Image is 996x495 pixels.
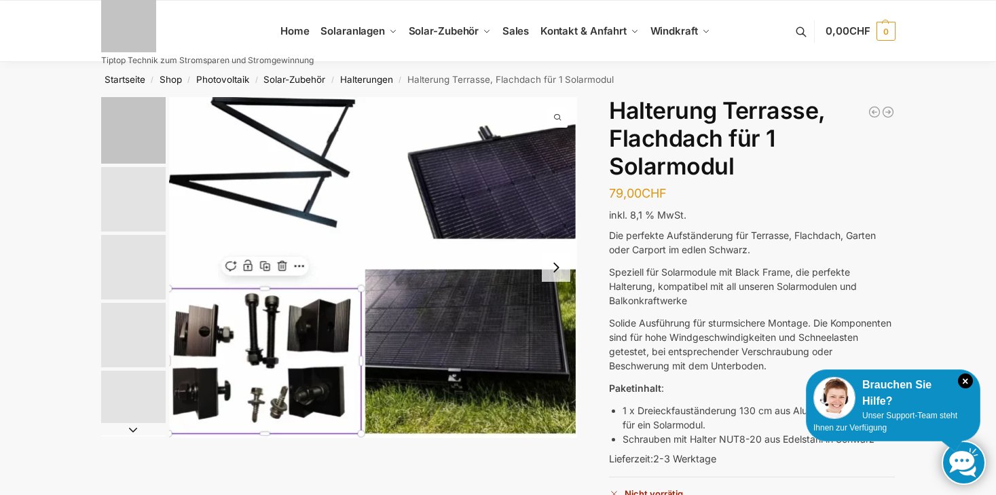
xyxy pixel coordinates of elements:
img: halterung-schwarz4 [101,235,166,299]
button: Next slide [101,423,166,437]
p: Die perfekte Aufständerung für Terrasse, Flachdach, Garten oder Carport im edlen Schwarz. [609,228,895,257]
a: Windkraft [644,1,716,62]
div: Brauchen Sie Hilfe? [813,377,973,409]
a: Halterungen [340,74,393,85]
a: halterung schwarz4halterung schwarz4 [169,97,578,438]
li: 1 / 5 [98,97,166,165]
p: Solide Ausführung für sturmsichere Montage. Die Komponenten sind für hohe Windgeschwindigkeiten u... [609,316,895,373]
button: Next slide [542,253,570,282]
li: 2 / 5 [98,165,166,233]
a: Startseite [105,74,145,85]
i: Schließen [958,373,973,388]
a: Halterung für 1 Photovoltaik Modul verstellbar Schwarz [881,105,895,119]
img: 1729877771319-removebg-preview [101,371,166,435]
h1: Halterung Terrasse, Flachdach für 1 Solarmodul [609,97,895,180]
a: Aufständerung Terrasse Flachdach für 1 Solarmodul Schwarz Restposten [868,105,881,119]
span: 2-3 Werktage [653,453,716,464]
span: Solaranlagen [320,24,385,37]
span: Kontakt & Anfahrt [540,24,627,37]
span: Sales [502,24,530,37]
li: 1 x Dreieckfauständerung 130 cm aus Aluminium in Schwarz für ein Solarmodul. [623,403,895,432]
span: / [182,75,196,86]
span: / [325,75,339,86]
img: Customer service [813,377,855,419]
p: : [609,381,895,395]
span: CHF [642,186,667,200]
nav: Breadcrumb [77,62,919,97]
span: inkl. 8,1 % MwSt. [609,209,686,221]
span: / [249,75,263,86]
a: Kontakt & Anfahrt [534,1,644,62]
img: halterung-schwarz4 [101,97,166,164]
a: Solar-Zubehör [263,74,325,85]
span: / [145,75,160,86]
img: IMG_20241103_184450-removebg-preview [101,303,166,367]
a: Sales [496,1,534,62]
strong: Paketinhalt [609,382,661,394]
li: 4 / 5 [98,301,166,369]
img: s-l1600 [101,167,166,232]
img: halterung-schwarz4 [169,97,578,438]
span: 0 [877,22,896,41]
li: 1 / 5 [169,97,578,438]
span: Windkraft [650,24,698,37]
span: Unser Support-Team steht Ihnen zur Verfügung [813,411,957,433]
a: Shop [160,74,182,85]
span: CHF [849,24,870,37]
p: Speziell für Solarmodule mit Black Frame, die perfekte Halterung, kompatibel mit all unseren Sola... [609,265,895,308]
p: Tiptop Technik zum Stromsparen und Stromgewinnung [101,56,314,65]
a: Photovoltaik [196,74,249,85]
li: 3 / 5 [98,233,166,301]
span: / [393,75,407,86]
span: Solar-Zubehör [409,24,479,37]
bdi: 79,00 [609,186,667,200]
a: Solaranlagen [315,1,403,62]
a: Solar-Zubehör [403,1,496,62]
li: 5 / 5 [98,369,166,437]
span: Lieferzeit: [609,453,716,464]
span: 0,00 [826,24,870,37]
li: Schrauben mit Halter NUT8-20 aus Edelstahl in Schwarz [623,432,895,446]
a: 0,00CHF 0 [826,11,895,52]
